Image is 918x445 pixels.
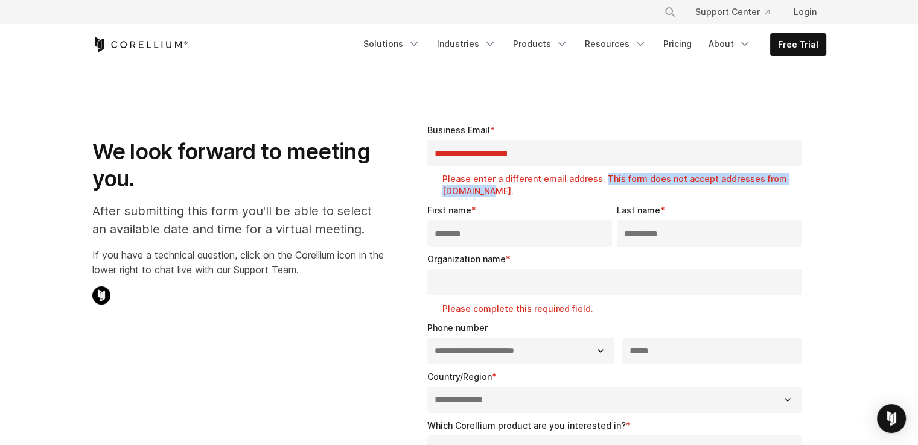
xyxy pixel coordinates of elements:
[427,254,506,264] span: Organization name
[92,202,384,238] p: After submitting this form you'll be able to select an available date and time for a virtual meet...
[771,34,826,55] a: Free Trial
[92,37,188,52] a: Corellium Home
[578,33,654,55] a: Resources
[427,205,471,215] span: First name
[784,1,826,23] a: Login
[506,33,575,55] a: Products
[686,1,779,23] a: Support Center
[427,371,492,382] span: Country/Region
[356,33,826,56] div: Navigation Menu
[442,303,807,315] label: Please complete this required field.
[659,1,681,23] button: Search
[430,33,503,55] a: Industries
[427,323,488,333] span: Phone number
[92,248,384,277] p: If you have a technical question, click on the Corellium icon in the lower right to chat live wit...
[356,33,427,55] a: Solutions
[442,173,807,197] label: Please enter a different email address. This form does not accept addresses from [DOMAIN_NAME].
[617,205,660,215] span: Last name
[701,33,758,55] a: About
[656,33,699,55] a: Pricing
[92,138,384,192] h1: We look forward to meeting you.
[427,420,626,431] span: Which Corellium product are you interested in?
[649,1,826,23] div: Navigation Menu
[877,404,906,433] div: Open Intercom Messenger
[427,125,490,135] span: Business Email
[92,286,110,305] img: Corellium Chat Icon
